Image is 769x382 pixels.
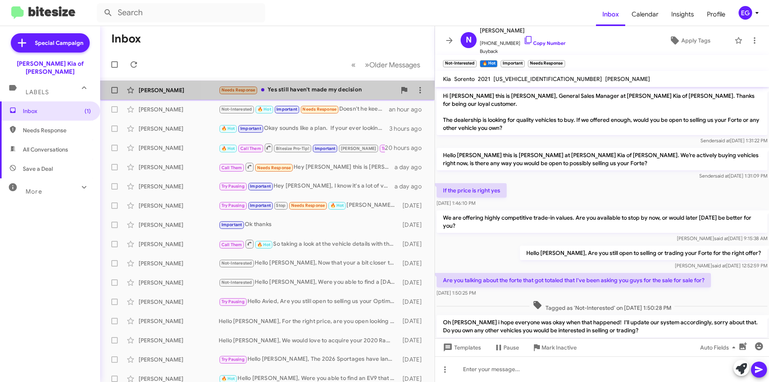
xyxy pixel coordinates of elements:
[542,340,577,355] span: Mark Inactive
[503,340,519,355] span: Pause
[443,75,451,83] span: Kia
[694,340,745,355] button: Auto Fields
[677,235,767,241] span: [PERSON_NAME] [DATE] 9:15:38 AM
[382,146,405,151] span: Try Pausing
[675,263,767,269] span: [PERSON_NAME] [DATE] 12:52:59 PM
[330,203,344,208] span: 🔥 Hot
[681,33,711,48] span: Apply Tags
[221,126,235,131] span: 🔥 Hot
[219,297,399,306] div: Hello Avied, Are you still open to selling us your Optima for the right price?
[291,203,325,208] span: Needs Response
[480,26,566,35] span: [PERSON_NAME]
[478,75,490,83] span: 2021
[399,259,428,267] div: [DATE]
[219,220,399,229] div: Ok thanks
[221,222,242,227] span: Important
[437,200,475,206] span: [DATE] 1:46:10 PM
[665,3,701,26] a: Insights
[437,183,507,198] p: If the price is right yes
[85,107,91,115] span: (1)
[480,60,497,67] small: 🔥 Hot
[437,89,767,135] p: Hi [PERSON_NAME] this is [PERSON_NAME], General Sales Manager at [PERSON_NAME] Kia of [PERSON_NAM...
[257,165,291,170] span: Needs Response
[302,107,336,112] span: Needs Response
[258,107,271,112] span: 🔥 Hot
[35,39,83,47] span: Special Campaign
[625,3,665,26] a: Calendar
[139,279,219,287] div: [PERSON_NAME]
[219,182,395,191] div: Hey [PERSON_NAME], I know it's a lot of vehicles to sift through, but were you able to find a veh...
[221,261,252,266] span: Not-Interested
[221,280,252,285] span: Not-Interested
[139,240,219,248] div: [PERSON_NAME]
[11,33,90,53] a: Special Campaign
[395,163,428,171] div: a day ago
[219,143,385,153] div: Cool, just keep me posted
[347,57,425,73] nav: Page navigation example
[435,340,487,355] button: Templates
[360,57,425,73] button: Next
[520,246,767,260] p: Hello [PERSON_NAME], Are you still open to selling or trading your Forte for the right offer?
[23,146,68,154] span: All Conversations
[715,173,729,179] span: said at
[700,340,739,355] span: Auto Fields
[480,35,566,47] span: [PHONE_NUMBER]
[219,85,396,95] div: Yes still haven't made my decision
[139,221,219,229] div: [PERSON_NAME]
[221,87,256,93] span: Needs Response
[501,60,525,67] small: Important
[487,340,525,355] button: Pause
[399,298,428,306] div: [DATE]
[139,356,219,364] div: [PERSON_NAME]
[221,376,235,381] span: 🔥 Hot
[712,263,726,269] span: said at
[219,105,389,114] div: Doesn't he keep records of cars he sold
[23,107,91,115] span: Inbox
[219,124,389,133] div: Okay sounds like a plan. If your ever looking for an extended warranty we are happy to help out w...
[221,242,242,247] span: Call Them
[385,144,428,152] div: 20 hours ago
[399,202,428,210] div: [DATE]
[454,75,475,83] span: Sorento
[250,184,271,189] span: Important
[716,137,730,144] span: said at
[699,173,767,179] span: Sender [DATE] 1:31:09 PM
[739,6,752,20] div: EG
[648,33,731,48] button: Apply Tags
[701,3,732,26] a: Profile
[365,60,369,70] span: »
[221,146,235,151] span: 🔥 Hot
[714,235,728,241] span: said at
[219,259,399,268] div: Hello [PERSON_NAME], Now that your a bit closer to your lease end, would you consider an early up...
[596,3,625,26] span: Inbox
[399,221,428,229] div: [DATE]
[139,163,219,171] div: [PERSON_NAME]
[523,40,566,46] a: Copy Number
[437,210,767,233] p: We are offering highly competitive trade-in values. Are you available to stop by now, or would la...
[240,146,261,151] span: Call Them
[219,355,399,364] div: Hello [PERSON_NAME], The 2026 Sportages have landed! I took a look at your current Sportage, it l...
[369,61,420,69] span: Older Messages
[389,125,428,133] div: 3 hours ago
[399,317,428,325] div: [DATE]
[111,32,141,45] h1: Inbox
[395,182,428,190] div: a day ago
[219,317,399,325] div: Hello [PERSON_NAME], For the right price, are you open looking to sell your Sportage?
[257,242,271,247] span: 🔥 Hot
[399,356,428,364] div: [DATE]
[525,340,583,355] button: Mark Inactive
[139,105,219,113] div: [PERSON_NAME]
[276,107,297,112] span: Important
[701,137,767,144] span: Sender [DATE] 1:31:22 PM
[437,315,767,338] p: Oh [PERSON_NAME] i hope everyone was okay when that happened! I'll update our system accordingly,...
[221,357,245,362] span: Try Pausing
[221,165,242,170] span: Call Them
[139,86,219,94] div: [PERSON_NAME]
[466,34,472,46] span: N
[346,57,360,73] button: Previous
[139,336,219,344] div: [PERSON_NAME]
[97,3,265,22] input: Search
